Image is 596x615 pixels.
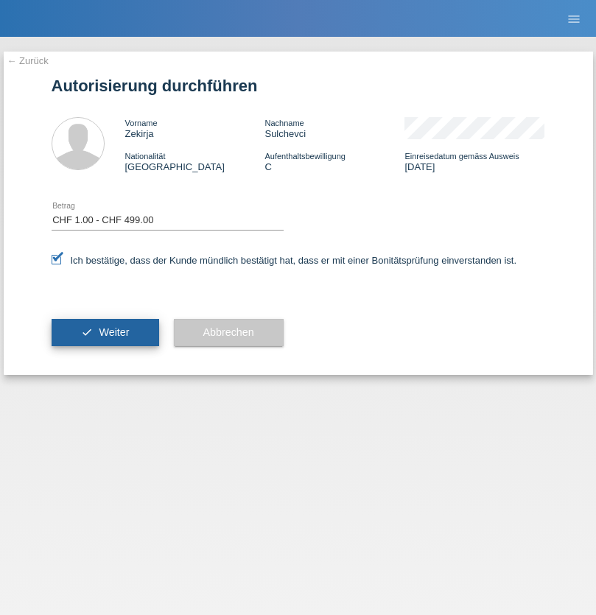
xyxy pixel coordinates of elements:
[264,152,345,161] span: Aufenthaltsbewilligung
[125,152,166,161] span: Nationalität
[264,117,404,139] div: Sulchevci
[404,152,519,161] span: Einreisedatum gemäss Ausweis
[7,55,49,66] a: ← Zurück
[81,326,93,338] i: check
[264,150,404,172] div: C
[125,117,265,139] div: Zekirja
[125,150,265,172] div: [GEOGRAPHIC_DATA]
[404,150,544,172] div: [DATE]
[52,319,159,347] button: check Weiter
[52,255,517,266] label: Ich bestätige, dass der Kunde mündlich bestätigt hat, dass er mit einer Bonitätsprüfung einversta...
[99,326,129,338] span: Weiter
[174,319,284,347] button: Abbrechen
[203,326,254,338] span: Abbrechen
[559,14,589,23] a: menu
[567,12,581,27] i: menu
[125,119,158,127] span: Vorname
[264,119,304,127] span: Nachname
[52,77,545,95] h1: Autorisierung durchführen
